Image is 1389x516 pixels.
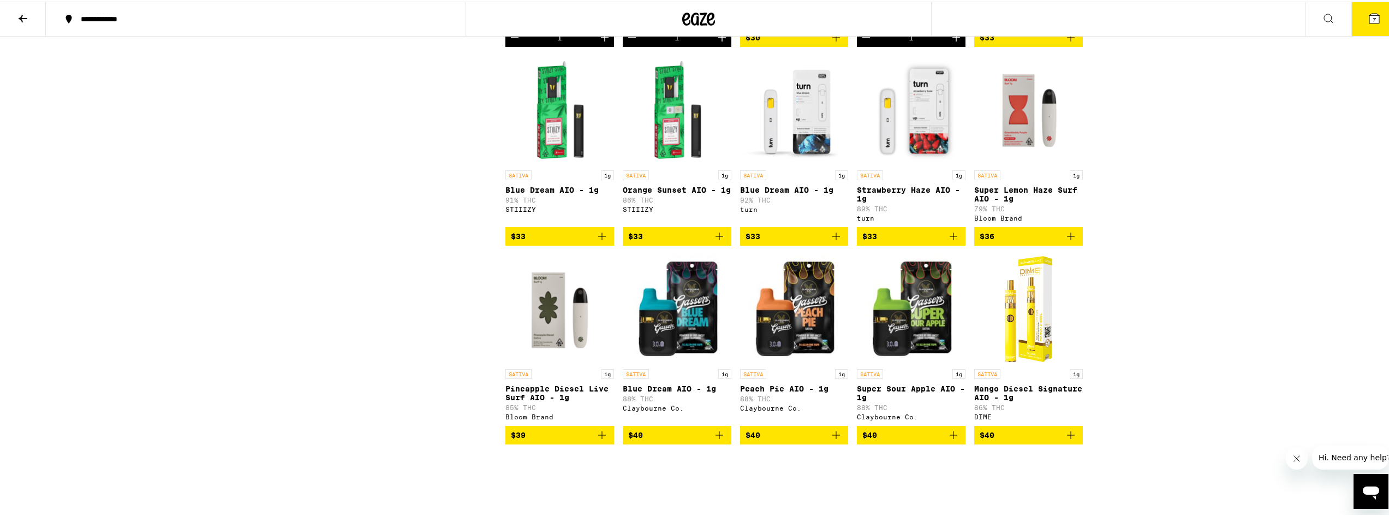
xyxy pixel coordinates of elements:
p: 1g [835,169,848,179]
p: 88% THC [740,394,849,401]
p: 1g [718,169,731,179]
img: Bloom Brand - Pineapple Diesel Live Surf AIO - 1g [505,253,614,362]
button: Increment [595,27,614,45]
div: Claybourne Co. [740,403,849,410]
button: Add to bag [974,226,1083,244]
p: Peach Pie AIO - 1g [740,383,849,392]
p: Blue Dream AIO - 1g [740,184,849,193]
img: Claybourne Co. - Peach Pie AIO - 1g [740,253,849,362]
img: STIIIZY - Orange Sunset AIO - 1g [623,54,731,163]
span: $33 [980,32,994,40]
p: 88% THC [857,402,965,410]
a: Open page for Blue Dream AIO - 1g from STIIIZY [505,54,614,226]
div: turn [740,204,849,211]
button: Add to bag [974,27,1083,45]
img: STIIIZY - Blue Dream AIO - 1g [505,54,614,163]
p: Strawberry Haze AIO - 1g [857,184,965,201]
p: 1g [1070,367,1083,377]
span: $40 [746,429,760,438]
span: $33 [628,230,643,239]
p: SATIVA [505,169,532,179]
span: $33 [862,230,877,239]
p: SATIVA [974,367,1000,377]
iframe: Close message [1286,446,1308,468]
p: 1g [1070,169,1083,179]
img: Claybourne Co. - Blue Dream AIO - 1g [623,253,731,362]
span: $40 [862,429,877,438]
button: Add to bag [505,424,614,443]
p: Super Lemon Haze Surf AIO - 1g [974,184,1083,201]
span: $33 [746,230,760,239]
p: 86% THC [974,402,1083,410]
div: STIIIZY [623,204,731,211]
a: Open page for Blue Dream AIO - 1g from turn [740,54,849,226]
span: $40 [628,429,643,438]
img: DIME - Mango Diesel Signature AIO - 1g [998,253,1059,362]
p: SATIVA [857,169,883,179]
button: Add to bag [857,424,965,443]
button: Add to bag [623,226,731,244]
p: 92% THC [740,195,849,202]
p: SATIVA [623,169,649,179]
span: Hi. Need any help? [7,8,79,16]
p: 79% THC [974,204,1083,211]
button: Decrement [505,27,524,45]
p: Orange Sunset AIO - 1g [623,184,731,193]
a: Open page for Peach Pie AIO - 1g from Claybourne Co. [740,253,849,424]
button: Add to bag [857,226,965,244]
a: Open page for Orange Sunset AIO - 1g from STIIIZY [623,54,731,226]
p: 1g [835,367,848,377]
p: Blue Dream AIO - 1g [623,383,731,392]
iframe: Message from company [1312,444,1388,468]
button: Decrement [857,27,875,45]
p: 88% THC [623,394,731,401]
button: Increment [947,27,965,45]
p: SATIVA [623,367,649,377]
p: SATIVA [740,169,766,179]
p: 86% THC [623,195,731,202]
p: 1g [952,367,965,377]
div: 1 [557,32,562,40]
iframe: Button to launch messaging window [1354,472,1388,507]
p: Pineapple Diesel Live Surf AIO - 1g [505,383,614,400]
img: Claybourne Co. - Super Sour Apple AIO - 1g [857,253,965,362]
p: 85% THC [505,402,614,410]
div: Bloom Brand [974,213,1083,220]
button: Add to bag [740,424,849,443]
a: Open page for Super Sour Apple AIO - 1g from Claybourne Co. [857,253,965,424]
div: DIME [974,412,1083,419]
span: $30 [746,32,760,40]
span: $39 [511,429,526,438]
span: $36 [980,230,994,239]
p: SATIVA [857,367,883,377]
a: Open page for Super Lemon Haze Surf AIO - 1g from Bloom Brand [974,54,1083,226]
button: Add to bag [740,226,849,244]
img: turn - Blue Dream AIO - 1g [740,54,849,163]
img: turn - Strawberry Haze AIO - 1g [857,54,965,163]
button: Increment [713,27,731,45]
p: SATIVA [740,367,766,377]
p: SATIVA [974,169,1000,179]
p: 89% THC [857,204,965,211]
p: 91% THC [505,195,614,202]
a: Open page for Pineapple Diesel Live Surf AIO - 1g from Bloom Brand [505,253,614,424]
a: Open page for Mango Diesel Signature AIO - 1g from DIME [974,253,1083,424]
p: Blue Dream AIO - 1g [505,184,614,193]
span: $40 [980,429,994,438]
button: Add to bag [974,424,1083,443]
div: turn [857,213,965,220]
button: Decrement [623,27,641,45]
div: STIIIZY [505,204,614,211]
span: 7 [1373,15,1376,21]
p: 1g [718,367,731,377]
p: Super Sour Apple AIO - 1g [857,383,965,400]
button: Add to bag [505,226,614,244]
p: 1g [601,169,614,179]
div: Claybourne Co. [623,403,731,410]
button: Add to bag [740,27,849,45]
img: Bloom Brand - Super Lemon Haze Surf AIO - 1g [974,54,1083,163]
div: Bloom Brand [505,412,614,419]
p: SATIVA [505,367,532,377]
p: 1g [952,169,965,179]
p: Mango Diesel Signature AIO - 1g [974,383,1083,400]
